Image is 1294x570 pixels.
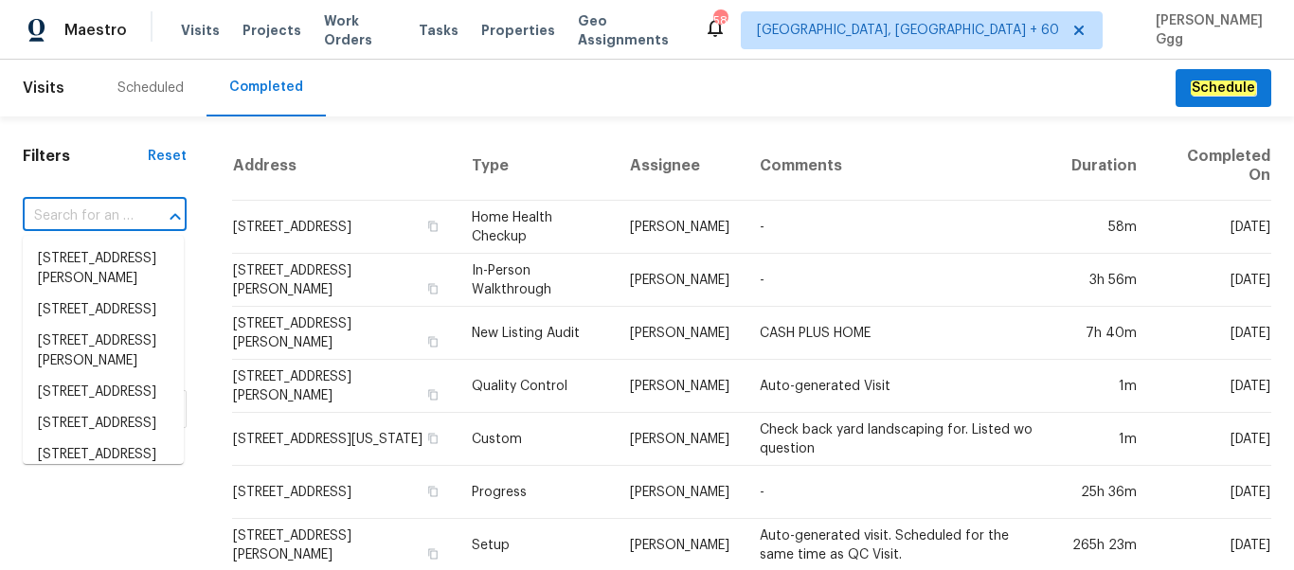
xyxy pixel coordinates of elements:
[232,360,457,413] td: [STREET_ADDRESS][PERSON_NAME]
[324,11,396,49] span: Work Orders
[424,280,441,297] button: Copy Address
[1056,132,1152,201] th: Duration
[457,413,615,466] td: Custom
[745,201,1056,254] td: -
[23,294,184,326] li: [STREET_ADDRESS]
[162,204,189,230] button: Close
[457,307,615,360] td: New Listing Audit
[615,307,745,360] td: [PERSON_NAME]
[757,21,1059,40] span: [GEOGRAPHIC_DATA], [GEOGRAPHIC_DATA] + 60
[23,202,134,231] input: Search for an address...
[745,254,1056,307] td: -
[1152,132,1271,201] th: Completed On
[1056,413,1152,466] td: 1m
[615,466,745,519] td: [PERSON_NAME]
[615,201,745,254] td: [PERSON_NAME]
[1148,11,1266,49] span: [PERSON_NAME] Ggg
[615,254,745,307] td: [PERSON_NAME]
[1152,201,1271,254] td: [DATE]
[424,483,441,500] button: Copy Address
[424,333,441,350] button: Copy Address
[457,201,615,254] td: Home Health Checkup
[232,254,457,307] td: [STREET_ADDRESS][PERSON_NAME]
[1056,466,1152,519] td: 25h 36m
[23,147,148,166] h1: Filters
[615,360,745,413] td: [PERSON_NAME]
[1152,413,1271,466] td: [DATE]
[23,439,184,471] li: [STREET_ADDRESS]
[232,466,457,519] td: [STREET_ADDRESS]
[424,218,441,235] button: Copy Address
[23,67,64,109] span: Visits
[424,386,441,403] button: Copy Address
[23,243,184,294] li: [STREET_ADDRESS][PERSON_NAME]
[1191,80,1256,96] em: Schedule
[232,413,457,466] td: [STREET_ADDRESS][US_STATE]
[419,24,458,37] span: Tasks
[148,147,187,166] div: Reset
[1056,360,1152,413] td: 1m
[481,21,555,40] span: Properties
[457,132,615,201] th: Type
[64,21,127,40] span: Maestro
[1152,254,1271,307] td: [DATE]
[23,326,184,377] li: [STREET_ADDRESS][PERSON_NAME]
[181,21,220,40] span: Visits
[229,78,303,97] div: Completed
[745,413,1056,466] td: Check back yard landscaping for. Listed wo question
[615,413,745,466] td: [PERSON_NAME]
[1056,254,1152,307] td: 3h 56m
[1152,360,1271,413] td: [DATE]
[1152,466,1271,519] td: [DATE]
[1056,307,1152,360] td: 7h 40m
[1152,307,1271,360] td: [DATE]
[1176,69,1271,108] button: Schedule
[745,132,1056,201] th: Comments
[243,21,301,40] span: Projects
[578,11,681,49] span: Geo Assignments
[457,254,615,307] td: In-Person Walkthrough
[1056,201,1152,254] td: 58m
[232,307,457,360] td: [STREET_ADDRESS][PERSON_NAME]
[457,360,615,413] td: Quality Control
[745,360,1056,413] td: Auto-generated Visit
[713,11,727,30] div: 583
[232,132,457,201] th: Address
[615,132,745,201] th: Assignee
[23,377,184,408] li: [STREET_ADDRESS]
[745,466,1056,519] td: -
[232,201,457,254] td: [STREET_ADDRESS]
[745,307,1056,360] td: CASH PLUS HOME
[23,408,184,439] li: [STREET_ADDRESS]
[117,79,184,98] div: Scheduled
[424,545,441,562] button: Copy Address
[424,430,441,447] button: Copy Address
[457,466,615,519] td: Progress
